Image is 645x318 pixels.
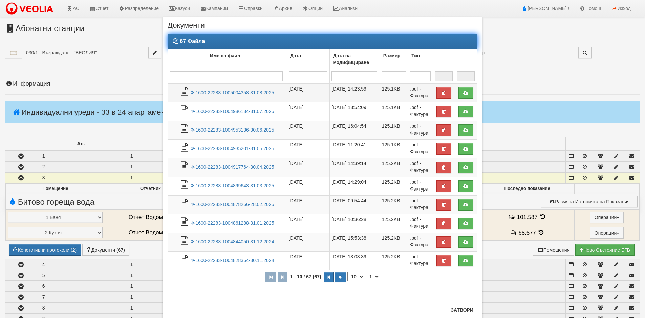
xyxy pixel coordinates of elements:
[190,127,274,133] a: Ф-1600-22283-1004953136-30.06.2025
[288,274,323,279] span: 1 - 10 / 67 (67)
[383,53,400,58] b: Размер
[168,121,477,139] tr: Ф-1600-22283-1004953136-30.06.2025.pdf - Фактура
[168,139,477,158] tr: Ф-1600-22283-1004935201-31.05.2025.pdf - Фактура
[287,195,330,214] td: [DATE]
[380,49,408,69] td: Размер: No sort applied, activate to apply an ascending sort
[190,239,274,244] a: Ф-1600-22283-1004844050-31.12.2024
[408,214,433,233] td: .pdf - Фактура
[408,251,433,270] td: .pdf - Фактура
[380,158,408,177] td: 125.2KB
[408,233,433,251] td: .pdf - Фактура
[330,139,380,158] td: [DATE] 11:20:41
[380,214,408,233] td: 125.2KB
[190,183,274,188] a: Ф-1600-22283-1004899643-31.03.2025
[190,146,274,151] a: Ф-1600-22283-1004935201-31.05.2025
[168,195,477,214] tr: Ф-1600-22283-1004878266-28.02.2025.pdf - Фактура
[265,272,276,282] button: Първа страница
[380,233,408,251] td: 125.2KB
[168,251,477,270] tr: Ф-1600-22283-1004828364-30.11.2024.pdf - Фактура
[330,195,380,214] td: [DATE] 09:54:44
[180,38,205,44] strong: 67 Файла
[330,214,380,233] td: [DATE] 10:36:28
[168,22,205,34] span: Документи
[408,49,433,69] td: Тип: No sort applied, activate to apply an ascending sort
[335,272,346,282] button: Последна страница
[330,102,380,121] td: [DATE] 13:54:09
[287,139,330,158] td: [DATE]
[333,53,369,65] b: Дата на модифициране
[210,53,240,58] b: Име на файл
[190,108,274,114] a: Ф-1600-22283-1004986134-31.07.2025
[408,139,433,158] td: .pdf - Фактура
[408,177,433,195] td: .pdf - Фактура
[190,164,274,170] a: Ф-1600-22283-1004917764-30.04.2025
[190,258,274,263] a: Ф-1600-22283-1004828364-30.11.2024
[380,195,408,214] td: 125.2KB
[380,102,408,121] td: 125.1KB
[287,83,330,102] td: [DATE]
[380,251,408,270] td: 125.2KB
[347,272,364,281] select: Брой редове на страница
[366,272,380,281] select: Страница номер
[287,251,330,270] td: [DATE]
[330,158,380,177] td: [DATE] 14:39:14
[447,304,477,315] button: Затвори
[168,214,477,233] tr: Ф-1600-22283-1004861288-31.01.2025.pdf - Фактура
[168,177,477,195] tr: Ф-1600-22283-1004899643-31.03.2025.pdf - Фактура
[168,102,477,121] tr: Ф-1600-22283-1004986134-31.07.2025.pdf - Фактура
[330,233,380,251] td: [DATE] 15:53:38
[287,214,330,233] td: [DATE]
[290,53,301,58] b: Дата
[330,251,380,270] td: [DATE] 13:03:39
[287,233,330,251] td: [DATE]
[408,195,433,214] td: .pdf - Фактура
[168,233,477,251] tr: Ф-1600-22283-1004844050-31.12.2024.pdf - Фактура
[168,158,477,177] tr: Ф-1600-22283-1004917764-30.04.2025.pdf - Фактура
[287,102,330,121] td: [DATE]
[380,177,408,195] td: 125.2KB
[455,49,477,69] td: : No sort applied, activate to apply an ascending sort
[411,53,420,58] b: Тип
[433,49,455,69] td: : No sort applied, activate to apply an ascending sort
[168,49,287,69] td: Име на файл: No sort applied, activate to apply an ascending sort
[287,158,330,177] td: [DATE]
[330,49,380,69] td: Дата на модифициране: No sort applied, activate to apply an ascending sort
[324,272,334,282] button: Следваща страница
[287,49,330,69] td: Дата: No sort applied, activate to apply an ascending sort
[287,177,330,195] td: [DATE]
[408,83,433,102] td: .pdf - Фактура
[168,83,477,102] tr: Ф-1600-22283-1005004358-31.08.2025.pdf - Фактура
[190,202,274,207] a: Ф-1600-22283-1004878266-28.02.2025
[190,220,274,226] a: Ф-1600-22283-1004861288-31.01.2025
[330,83,380,102] td: [DATE] 14:23:59
[380,121,408,139] td: 125.1KB
[408,121,433,139] td: .pdf - Фактура
[278,272,287,282] button: Предишна страница
[330,121,380,139] td: [DATE] 16:04:54
[408,102,433,121] td: .pdf - Фактура
[330,177,380,195] td: [DATE] 14:29:04
[190,90,274,95] a: Ф-1600-22283-1005004358-31.08.2025
[408,158,433,177] td: .pdf - Фактура
[380,139,408,158] td: 125.1KB
[380,83,408,102] td: 125.1KB
[287,121,330,139] td: [DATE]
